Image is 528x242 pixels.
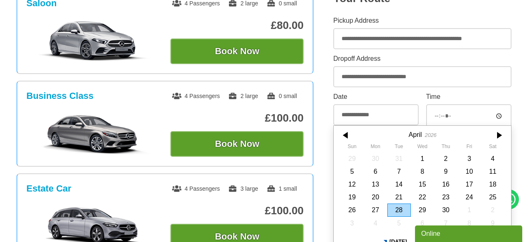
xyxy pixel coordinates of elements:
iframe: chat widget [415,224,524,242]
label: Dropoff Address [333,55,511,62]
span: 4 Passengers [172,185,220,192]
h3: Estate Car [26,183,71,194]
button: Book Now [170,131,304,157]
p: £80.00 [170,19,304,32]
img: Saloon [31,20,155,62]
h3: Business Class [26,91,94,101]
span: 3 large [228,185,258,192]
img: Business Class [31,113,155,154]
span: 0 small [266,93,297,99]
label: Date [333,93,419,100]
p: £100.00 [170,112,304,125]
span: 2 large [228,93,258,99]
span: 1 small [266,185,297,192]
p: £100.00 [170,204,304,217]
label: Pickup Address [333,17,511,24]
button: Book Now [170,38,304,64]
label: Time [426,93,511,100]
span: 4 Passengers [172,93,220,99]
